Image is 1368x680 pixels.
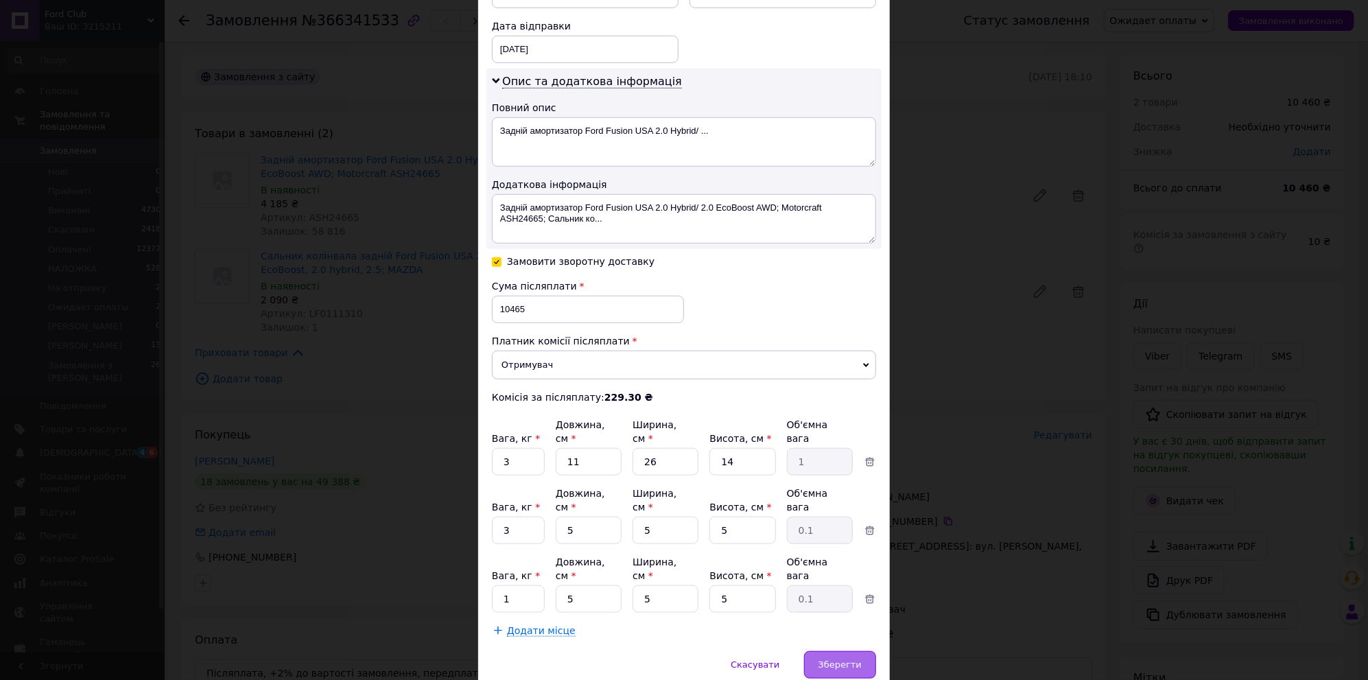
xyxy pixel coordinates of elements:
[818,659,862,670] span: Зберегти
[502,75,682,89] span: Опис та додаткова інформація
[492,570,540,581] label: Вага, кг
[787,555,853,583] div: Об'ємна вага
[604,392,653,403] b: 229.30 ₴
[492,178,876,191] div: Додаткова інформація
[492,336,630,347] span: Платник комісії післяплати
[507,625,576,637] span: Додати місце
[492,101,876,115] div: Повний опис
[633,488,676,513] label: Ширина, см
[709,570,771,581] label: Висота, см
[556,488,605,513] label: Довжина, см
[492,19,679,33] div: Дата відправки
[556,419,605,444] label: Довжина, см
[633,556,676,581] label: Ширина, см
[492,502,540,513] label: Вага, кг
[709,433,771,444] label: Висота, см
[556,556,605,581] label: Довжина, см
[492,390,876,404] div: Комісія за післяплату:
[731,659,779,670] span: Скасувати
[492,194,876,244] textarea: Задній амортизатор Ford Fusion USA 2.0 Hybrid/ 2.0 EcoBoost AWD; Motorcraft ASH24665; Сальник ко...
[787,486,853,514] div: Об'ємна вага
[507,256,654,268] div: Замовити зворотну доставку
[709,502,771,513] label: Висота, см
[492,351,876,379] span: Отримувач
[787,418,853,445] div: Об'ємна вага
[492,433,540,444] label: Вага, кг
[492,281,577,292] span: Сума післяплати
[492,117,876,167] textarea: Задній амортизатор Ford Fusion USA 2.0 Hybrid/ ...
[633,419,676,444] label: Ширина, см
